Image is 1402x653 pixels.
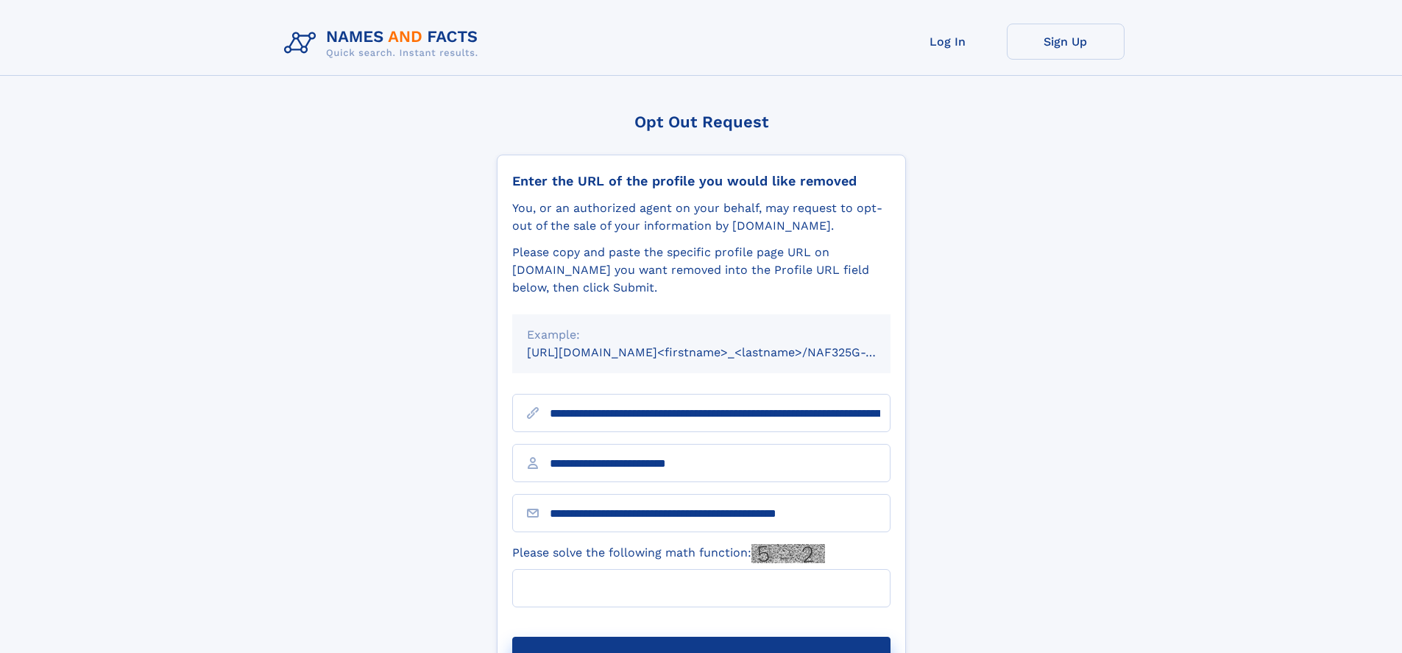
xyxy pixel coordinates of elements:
a: Sign Up [1007,24,1125,60]
div: You, or an authorized agent on your behalf, may request to opt-out of the sale of your informatio... [512,200,891,235]
label: Please solve the following math function: [512,544,825,563]
div: Example: [527,326,876,344]
img: Logo Names and Facts [278,24,490,63]
small: [URL][DOMAIN_NAME]<firstname>_<lastname>/NAF325G-xxxxxxxx [527,345,918,359]
div: Please copy and paste the specific profile page URL on [DOMAIN_NAME] you want removed into the Pr... [512,244,891,297]
div: Opt Out Request [497,113,906,131]
a: Log In [889,24,1007,60]
div: Enter the URL of the profile you would like removed [512,173,891,189]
